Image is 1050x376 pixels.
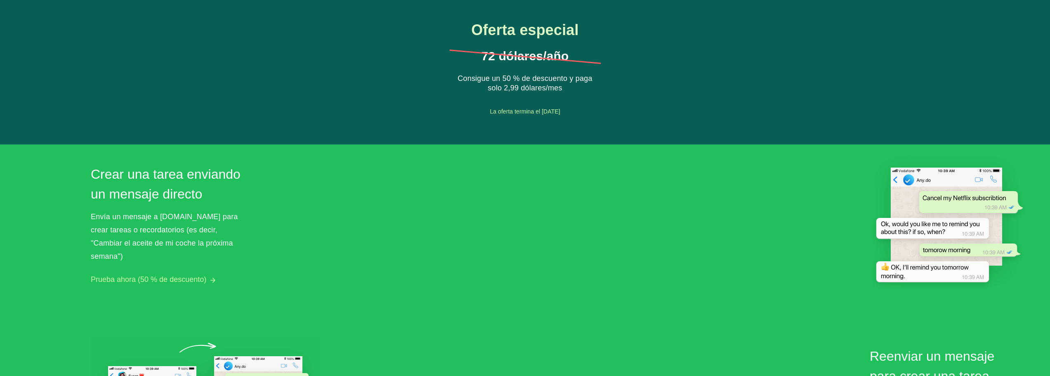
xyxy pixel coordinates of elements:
h1: 72 dólares/año [449,50,601,62]
div: Consigue un 50 % de descuento y paga solo 2,99 dólares/mes [458,74,593,94]
h1: Oferta especial [449,22,602,38]
div: Envía un mensaje a [DOMAIN_NAME] para crear tareas o recordatorios (es decir, "Cambiar el aceite ... [91,210,248,263]
img: Crear una tarea en WhatsApp | WhatsApp Recordatorios [859,144,1026,303]
img: arrow [210,278,215,283]
h2: Crear una tarea enviando un mensaje directo [91,164,243,204]
button: Prueba ahora (50 % de descuento) [91,275,206,284]
div: La oferta termina el [DATE] [420,106,631,118]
